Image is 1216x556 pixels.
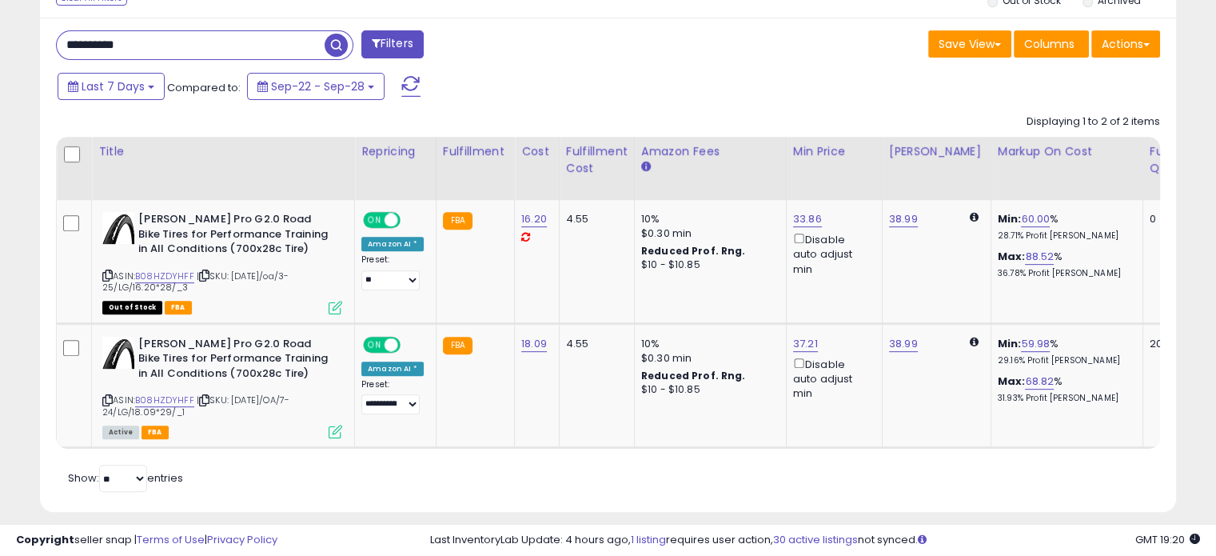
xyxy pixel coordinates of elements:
[68,470,183,486] span: Show: entries
[102,270,289,294] span: | SKU: [DATE]/oa/3-25/LG/16.20*28/_3
[793,355,870,402] div: Disable auto adjust min
[566,337,622,351] div: 4.55
[135,394,194,407] a: B08HZDYHFF
[641,369,746,382] b: Reduced Prof. Rng.
[793,143,875,160] div: Min Price
[889,336,918,352] a: 38.99
[361,30,424,58] button: Filters
[102,337,134,369] img: 41o1O4lBTQL._SL40_.jpg
[361,143,429,160] div: Repricing
[998,393,1130,404] p: 31.93% Profit [PERSON_NAME]
[135,270,194,283] a: B08HZDYHFF
[1027,114,1160,130] div: Displaying 1 to 2 of 2 items
[889,143,984,160] div: [PERSON_NAME]
[998,250,1130,279] div: %
[631,532,666,547] a: 1 listing
[398,214,424,227] span: OFF
[361,254,424,290] div: Preset:
[998,249,1026,264] b: Max:
[1150,212,1199,226] div: 0
[566,143,628,177] div: Fulfillment Cost
[641,351,774,366] div: $0.30 min
[365,338,385,351] span: ON
[641,143,779,160] div: Amazon Fees
[998,374,1026,389] b: Max:
[998,212,1130,242] div: %
[98,143,348,160] div: Title
[207,532,277,547] a: Privacy Policy
[102,212,134,244] img: 41o1O4lBTQL._SL40_.jpg
[793,336,818,352] a: 37.21
[521,211,547,227] a: 16.20
[998,268,1130,279] p: 36.78% Profit [PERSON_NAME]
[443,143,508,160] div: Fulfillment
[998,211,1022,226] b: Min:
[998,336,1022,351] b: Min:
[361,362,424,376] div: Amazon AI *
[365,214,385,227] span: ON
[1025,374,1054,390] a: 68.82
[443,212,472,230] small: FBA
[641,258,774,272] div: $10 - $10.85
[793,211,822,227] a: 33.86
[641,212,774,226] div: 10%
[137,532,205,547] a: Terms of Use
[998,355,1130,366] p: 29.16% Profit [PERSON_NAME]
[998,230,1130,242] p: 28.71% Profit [PERSON_NAME]
[641,244,746,258] b: Reduced Prof. Rng.
[247,73,385,100] button: Sep-22 - Sep-28
[361,237,424,251] div: Amazon AI *
[443,337,472,354] small: FBA
[82,78,145,94] span: Last 7 Days
[167,80,241,95] span: Compared to:
[361,379,424,415] div: Preset:
[16,533,277,548] div: seller snap | |
[998,337,1130,366] div: %
[793,230,870,277] div: Disable auto adjust min
[566,212,622,226] div: 4.55
[928,30,1011,58] button: Save View
[102,212,342,313] div: ASIN:
[1135,532,1200,547] span: 2025-10-6 19:20 GMT
[641,226,774,241] div: $0.30 min
[138,212,333,261] b: [PERSON_NAME] Pro G2.0 Road Bike Tires for Performance Training in All Conditions (700x28c Tire)
[1025,249,1054,265] a: 88.52
[165,301,192,314] span: FBA
[102,337,342,438] div: ASIN:
[1024,36,1074,52] span: Columns
[641,383,774,397] div: $10 - $10.85
[521,143,552,160] div: Cost
[142,426,169,439] span: FBA
[16,532,74,547] strong: Copyright
[773,532,858,547] a: 30 active listings
[521,336,547,352] a: 18.09
[1150,337,1199,351] div: 20
[58,73,165,100] button: Last 7 Days
[991,137,1142,200] th: The percentage added to the cost of goods (COGS) that forms the calculator for Min & Max prices.
[889,211,918,227] a: 38.99
[398,338,424,351] span: OFF
[430,533,1200,548] div: Last InventoryLab Update: 4 hours ago, requires user action, not synced.
[1091,30,1160,58] button: Actions
[1021,211,1050,227] a: 60.00
[641,160,651,174] small: Amazon Fees.
[998,143,1136,160] div: Markup on Cost
[998,374,1130,404] div: %
[102,301,162,314] span: All listings that are currently out of stock and unavailable for purchase on Amazon
[138,337,333,386] b: [PERSON_NAME] Pro G2.0 Road Bike Tires for Performance Training in All Conditions (700x28c Tire)
[271,78,365,94] span: Sep-22 - Sep-28
[1150,143,1205,177] div: Fulfillable Quantity
[102,394,289,418] span: | SKU: [DATE]/OA/7-24/LG/18.09*29/_1
[102,426,139,439] span: All listings currently available for purchase on Amazon
[1014,30,1089,58] button: Columns
[641,337,774,351] div: 10%
[1021,336,1050,352] a: 59.98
